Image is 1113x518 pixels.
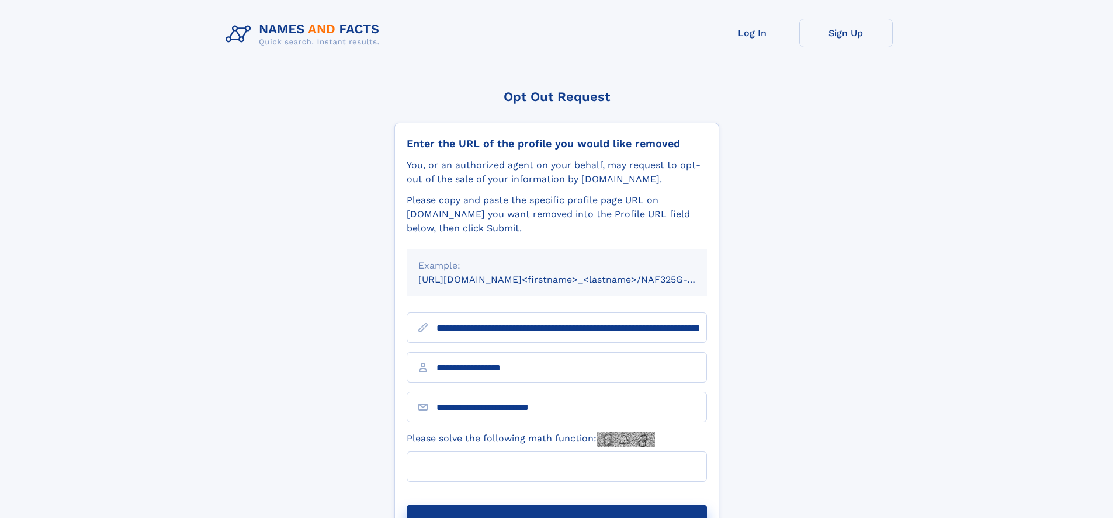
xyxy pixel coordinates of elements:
div: Example: [418,259,695,273]
img: Logo Names and Facts [221,19,389,50]
label: Please solve the following math function: [407,432,655,447]
small: [URL][DOMAIN_NAME]<firstname>_<lastname>/NAF325G-xxxxxxxx [418,274,729,285]
div: Please copy and paste the specific profile page URL on [DOMAIN_NAME] you want removed into the Pr... [407,193,707,235]
div: You, or an authorized agent on your behalf, may request to opt-out of the sale of your informatio... [407,158,707,186]
a: Sign Up [799,19,893,47]
div: Opt Out Request [394,89,719,104]
div: Enter the URL of the profile you would like removed [407,137,707,150]
a: Log In [706,19,799,47]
